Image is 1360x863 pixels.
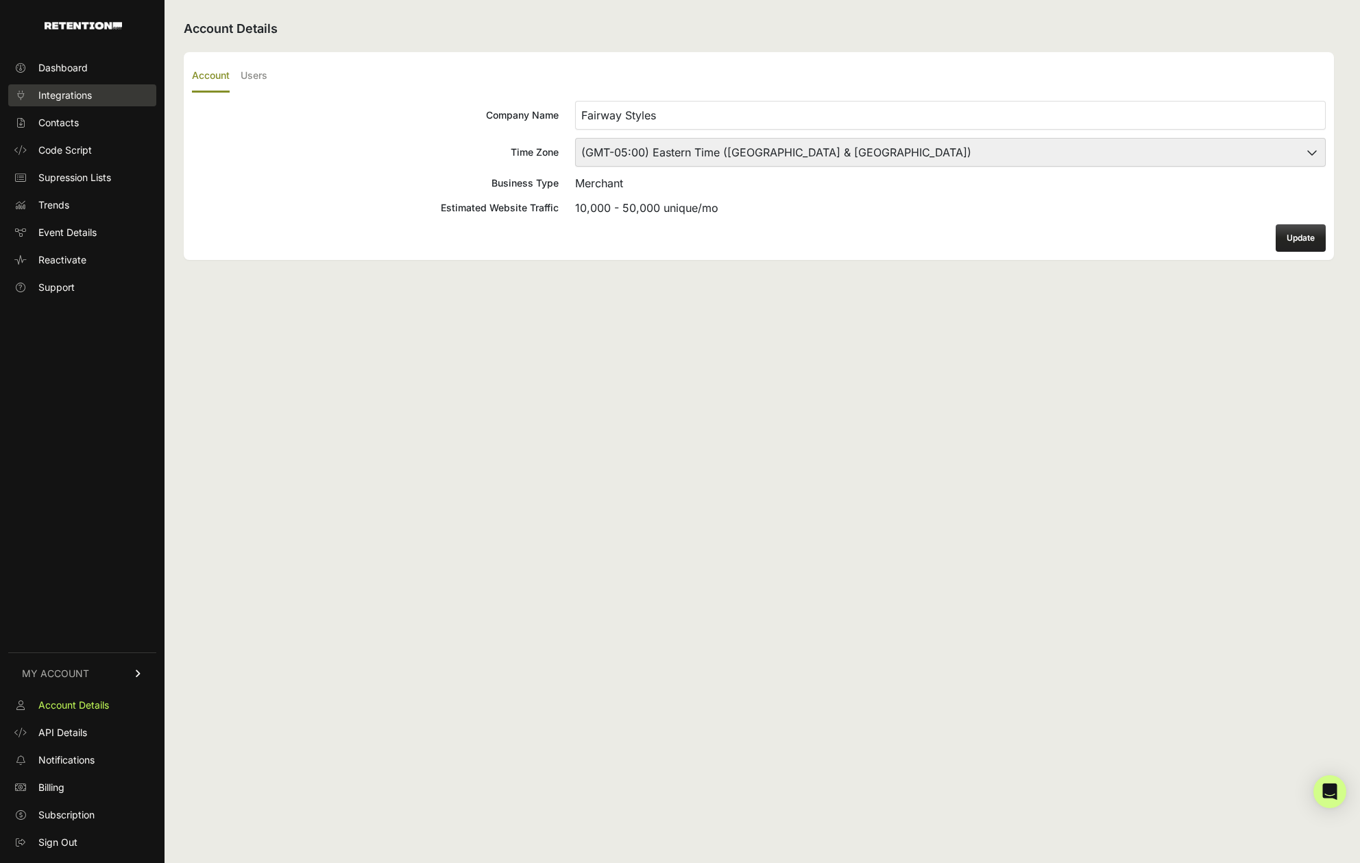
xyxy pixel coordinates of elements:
[192,60,230,93] label: Account
[38,226,97,239] span: Event Details
[8,694,156,716] a: Account Details
[8,112,156,134] a: Contacts
[192,108,559,122] div: Company Name
[8,194,156,216] a: Trends
[575,101,1326,130] input: Company Name
[38,61,88,75] span: Dashboard
[8,139,156,161] a: Code Script
[1276,224,1326,252] button: Update
[241,60,267,93] label: Users
[192,176,559,190] div: Business Type
[38,171,111,185] span: Supression Lists
[38,808,95,822] span: Subscription
[38,781,64,794] span: Billing
[575,200,1326,216] div: 10,000 - 50,000 unique/mo
[8,804,156,826] a: Subscription
[8,722,156,744] a: API Details
[8,652,156,694] a: MY ACCOUNT
[8,84,156,106] a: Integrations
[38,281,75,294] span: Support
[8,57,156,79] a: Dashboard
[38,698,109,712] span: Account Details
[8,777,156,799] a: Billing
[192,201,559,215] div: Estimated Website Traffic
[22,667,89,681] span: MY ACCOUNT
[8,167,156,189] a: Supression Lists
[1313,775,1346,808] div: Open Intercom Messenger
[8,222,156,244] a: Event Details
[38,88,92,102] span: Integrations
[575,175,1326,191] div: Merchant
[38,753,95,767] span: Notifications
[8,831,156,853] a: Sign Out
[8,249,156,271] a: Reactivate
[38,726,87,740] span: API Details
[184,19,1334,38] h2: Account Details
[38,143,92,157] span: Code Script
[45,22,122,29] img: Retention.com
[192,145,559,159] div: Time Zone
[38,836,77,849] span: Sign Out
[38,198,69,212] span: Trends
[38,116,79,130] span: Contacts
[8,749,156,771] a: Notifications
[8,276,156,298] a: Support
[575,138,1326,167] select: Time Zone
[38,253,86,267] span: Reactivate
